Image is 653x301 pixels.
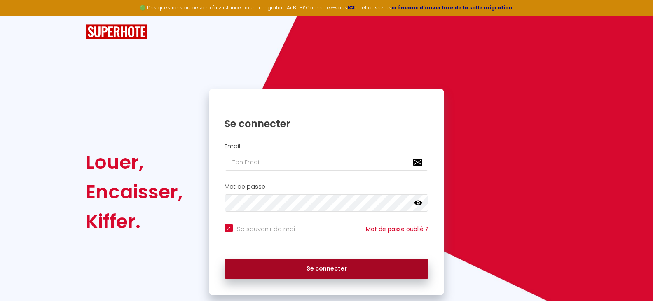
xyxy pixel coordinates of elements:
[86,24,147,40] img: SuperHote logo
[225,117,429,130] h1: Se connecter
[86,147,183,177] div: Louer,
[86,207,183,236] div: Kiffer.
[225,259,429,279] button: Se connecter
[347,4,355,11] a: ICI
[86,177,183,207] div: Encaisser,
[391,4,513,11] a: créneaux d'ouverture de la salle migration
[366,225,428,233] a: Mot de passe oublié ?
[225,143,429,150] h2: Email
[225,183,429,190] h2: Mot de passe
[225,154,429,171] input: Ton Email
